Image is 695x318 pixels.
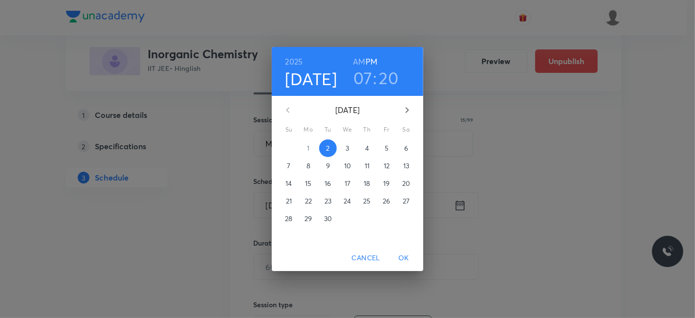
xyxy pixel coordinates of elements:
button: 23 [319,192,337,210]
p: 6 [404,143,408,153]
p: 7 [287,161,290,171]
span: We [339,125,356,135]
p: 13 [403,161,409,171]
button: 4 [358,139,376,157]
button: 13 [397,157,415,175]
p: 18 [364,179,370,188]
button: 25 [358,192,376,210]
p: 28 [285,214,292,224]
button: 6 [397,139,415,157]
p: 27 [403,196,410,206]
button: 21 [280,192,298,210]
p: 12 [384,161,390,171]
p: 25 [363,196,370,206]
p: 23 [325,196,331,206]
p: 21 [286,196,292,206]
p: 15 [305,179,311,188]
p: 29 [304,214,312,224]
button: Cancel [348,249,384,267]
p: 19 [383,179,390,188]
button: 18 [358,175,376,192]
span: Cancel [352,252,380,264]
p: 16 [325,179,331,188]
span: Su [280,125,298,135]
button: 30 [319,210,337,227]
button: [DATE] [285,68,337,89]
h3: : [373,68,377,88]
p: 2 [326,143,329,153]
span: Mo [300,125,317,135]
span: Fr [378,125,395,135]
button: 20 [379,68,399,88]
p: 30 [324,214,332,224]
button: 5 [378,139,395,157]
button: 7 [280,157,298,175]
button: 17 [339,175,356,192]
button: 8 [300,157,317,175]
button: 27 [397,192,415,210]
span: Tu [319,125,337,135]
button: 10 [339,157,356,175]
button: AM [353,55,365,68]
p: 8 [306,161,310,171]
button: 9 [319,157,337,175]
p: 3 [346,143,349,153]
p: [DATE] [300,104,395,116]
p: 17 [345,179,350,188]
p: 14 [285,179,292,188]
button: OK [388,249,419,267]
p: 10 [344,161,351,171]
button: 24 [339,192,356,210]
button: 12 [378,157,395,175]
span: Th [358,125,376,135]
p: 24 [344,196,351,206]
button: 3 [339,139,356,157]
p: 26 [383,196,390,206]
button: 26 [378,192,395,210]
button: 20 [397,175,415,192]
button: 28 [280,210,298,227]
button: 15 [300,175,317,192]
button: 29 [300,210,317,227]
p: 11 [365,161,369,171]
button: 2 [319,139,337,157]
button: 11 [358,157,376,175]
button: 19 [378,175,395,192]
button: 07 [353,68,372,88]
p: 9 [326,161,330,171]
button: 22 [300,192,317,210]
button: 2025 [285,55,303,68]
button: 14 [280,175,298,192]
button: 16 [319,175,337,192]
p: 4 [365,143,369,153]
p: 22 [305,196,312,206]
span: OK [392,252,415,264]
button: PM [366,55,377,68]
p: 5 [385,143,389,153]
span: Sa [397,125,415,135]
p: 20 [402,179,410,188]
